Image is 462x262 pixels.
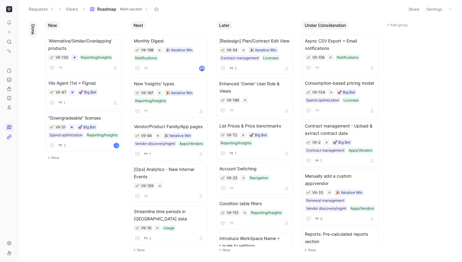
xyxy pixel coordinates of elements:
[141,47,153,53] div: VII-198
[221,55,259,61] div: Contract management
[235,152,237,155] span: 1
[216,246,297,254] button: New
[114,143,119,148] div: M
[305,172,376,187] span: Manually add a custom app/vendor
[305,79,376,87] span: Consumption-based pricing model
[214,18,299,257] div: LaterNew
[221,49,225,52] img: 🌱
[302,120,379,167] a: Contract management - Upload & extract contract data🚀 Big BetContract managementApps/Vendors1
[46,77,122,109] a: Viio Agent (1st = Figma)🚀 Big Bet1
[263,55,278,61] div: Licenses
[302,170,379,225] a: Manually add a custom app/vendor🎉 Iterative WinRenewal managementVendor discovery/mgmtApps/Vendors6
[306,205,346,212] div: Vendor discovery/mgmt
[219,200,290,207] span: Condition table filters
[305,37,376,52] span: Async CSV Export + Email notifications
[48,114,119,122] span: "Downgradeable" licenses
[50,91,53,94] img: 🌱
[306,55,310,60] button: 🌱
[217,35,293,75] a: [Redesign] Plan/Contract Edit View🎉 Iterative WinContract managementLicenses2
[219,122,290,130] span: List Prices & Price benchmarks
[135,98,166,104] div: Reporting/Insights
[227,97,239,103] div: VII-189
[50,55,54,60] div: 🌱
[46,35,122,74] a: 'Alternative/Similar/Overlapping' productsReporting/Insights
[131,205,207,245] a: Streamline time periods in [GEOGRAPHIC_DATA] dataUsage2
[128,18,214,257] div: NextNew
[64,101,65,105] span: 1
[228,150,238,157] button: 1
[134,37,205,45] span: Monthly Digest
[50,125,54,129] button: 🌱
[29,21,37,38] button: Done
[312,89,325,95] div: VII-104
[81,54,112,61] div: Reporting/Insights
[219,37,290,45] span: [Redesign] Plan/Contract Edit View
[56,124,66,130] div: VII-51
[30,24,36,35] span: Done
[200,66,204,71] img: avatar
[56,54,68,61] div: VII-130
[134,22,143,28] span: Next
[130,246,211,254] button: New
[135,184,139,188] img: 🌱
[216,21,233,30] button: Later
[305,122,376,137] span: Contract management - Upload & extract contract data
[135,134,139,138] img: 🌱
[249,132,267,138] div: 🚀 Big Bet
[305,231,376,245] span: Reports: Pre-calculated reports section
[48,37,119,52] span: 'Alternative/Similar/Overlapping' products
[313,216,324,222] button: 6
[131,163,207,203] a: [Ops] Analytics - New Internal Events
[179,141,203,147] div: Apps/Vendors
[45,21,60,30] button: Now
[217,120,293,160] a: List Prices & Price benchmarks🚀 Big BetReporting/Insights1
[217,77,293,117] a: Enhanced 'Owner' User Role & Views
[349,147,372,153] div: Apps/Vendors
[26,18,40,257] div: Done
[217,197,293,230] a: Condition table filtersReporting/Insights
[87,5,151,14] button: RoadmapMain section
[320,159,322,163] span: 1
[50,132,82,138] div: Spend optimization
[134,80,205,87] span: New 'Insights' types
[142,235,152,242] button: 2
[135,91,139,95] div: 🌱
[235,67,237,70] span: 2
[219,80,290,95] span: Enhanced 'Owner' User Role & Views
[45,154,126,161] button: New
[63,5,81,14] button: Views
[335,190,362,196] div: 🎉 Iterative Win
[221,98,225,102] button: 🌱
[306,90,310,94] button: 🌱
[87,132,118,138] div: Reporting/Insights
[50,90,54,94] button: 🌱
[26,5,57,14] button: Requests
[306,140,310,145] button: 🌱
[221,140,251,146] div: Reporting/Insights
[337,54,358,61] div: Notifications
[217,162,293,195] a: Account SwitchingNavigation
[149,152,151,156] span: 1
[337,89,355,95] div: 🚀 Big Bet
[302,246,382,254] button: New
[306,147,344,153] div: Contract management
[166,47,193,53] div: 🎉 Iterative Win
[299,18,385,257] div: Under ConsiderationNew
[312,54,324,61] div: VII-156
[142,151,152,157] button: 1
[424,5,445,13] button: Settings
[135,226,139,230] button: 🌱
[97,6,116,12] span: Roadmap
[141,90,153,96] div: VII-187
[221,99,225,102] img: 🌱
[135,227,139,230] img: 🌱
[221,176,225,180] button: 🌱
[302,21,349,30] button: Under Consideration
